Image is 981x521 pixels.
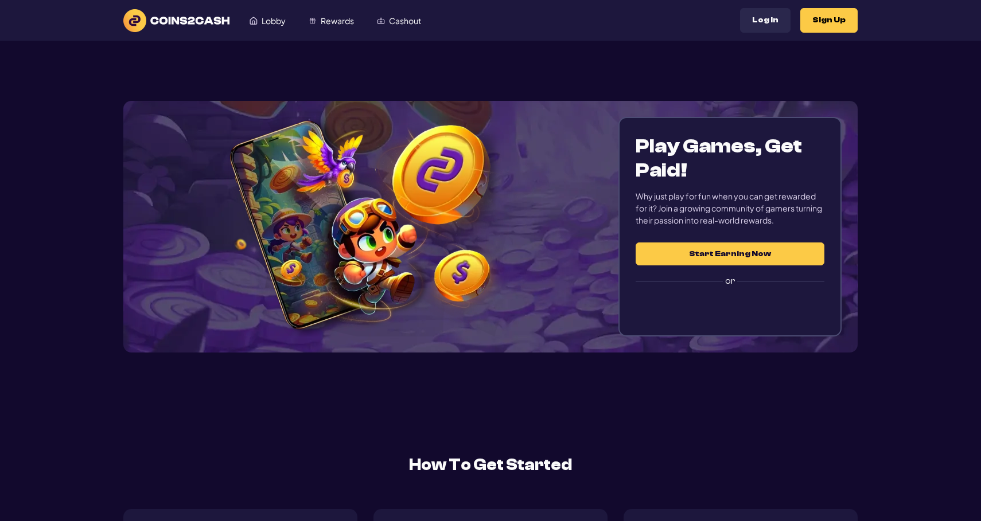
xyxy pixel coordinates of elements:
[365,10,433,32] a: Cashout
[740,8,791,33] button: Log In
[377,17,385,25] img: Cashout
[297,10,365,32] a: Rewards
[630,295,830,320] iframe: Sign in with Google Button
[636,265,824,296] label: or
[636,134,824,182] h1: Play Games, Get Paid!
[389,17,421,25] span: Cashout
[636,242,824,265] button: Start Earning Now
[262,17,286,25] span: Lobby
[800,8,858,33] button: Sign Up
[123,453,858,477] h2: How To Get Started
[238,10,297,32] a: Lobby
[123,9,229,32] img: logo text
[636,190,824,226] div: Why just play for fun when you can get rewarded for it? Join a growing community of gamers turnin...
[250,17,258,25] img: Lobby
[309,17,317,25] img: Rewards
[321,17,354,25] span: Rewards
